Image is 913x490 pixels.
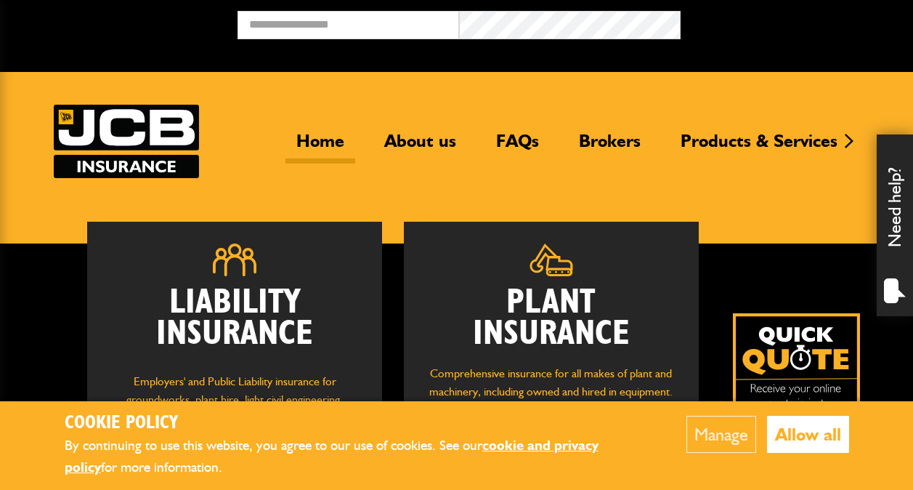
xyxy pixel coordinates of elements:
[54,105,199,178] a: JCB Insurance Services
[426,364,677,438] p: Comprehensive insurance for all makes of plant and machinery, including owned and hired in equipm...
[65,412,642,435] h2: Cookie Policy
[285,130,355,164] a: Home
[373,130,467,164] a: About us
[109,372,360,454] p: Employers' and Public Liability insurance for groundworks, plant hire, light civil engineering, d...
[109,287,360,358] h2: Liability Insurance
[767,416,849,453] button: Allow all
[426,287,677,350] h2: Plant Insurance
[686,416,756,453] button: Manage
[733,313,860,441] img: Quick Quote
[733,313,860,441] a: Get your insurance quote isn just 2-minutes
[877,134,913,316] div: Need help?
[54,105,199,178] img: JCB Insurance Services logo
[670,130,848,164] a: Products & Services
[485,130,550,164] a: FAQs
[568,130,652,164] a: Brokers
[681,11,902,33] button: Broker Login
[65,435,642,479] p: By continuing to use this website, you agree to our use of cookies. See our for more information.
[65,437,598,476] a: cookie and privacy policy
